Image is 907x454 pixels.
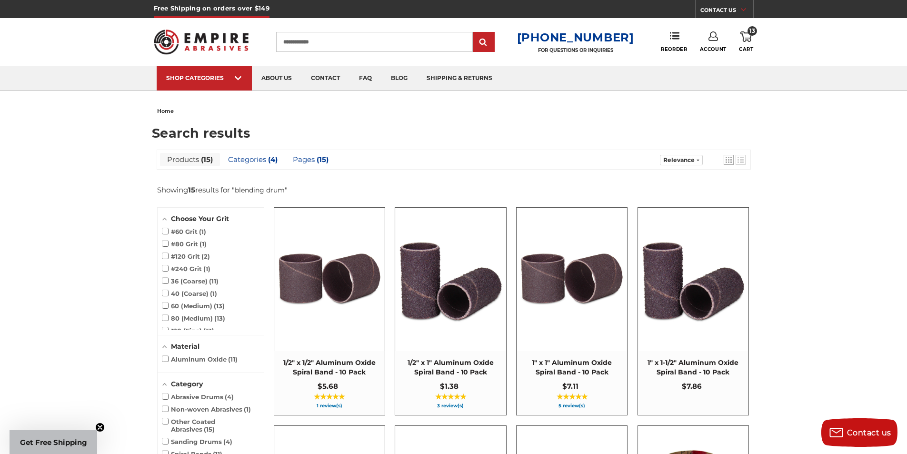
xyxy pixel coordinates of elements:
span: ★★★★★ [314,393,345,401]
span: 1 review(s) [279,404,380,408]
span: 1 [210,290,217,297]
span: 11 [228,355,238,363]
button: Close teaser [95,423,105,432]
span: #120 Grit [162,252,210,260]
span: 1" x 1-1/2" Aluminum Oxide Spiral Band - 10 Pack [643,358,744,377]
a: Reorder [661,31,687,52]
span: 1 [199,240,207,248]
span: 1/2" x 1" Aluminum Oxide Spiral Band - 10 Pack [400,358,501,377]
h1: Search results [152,127,755,140]
span: ★★★★★ [557,393,588,401]
span: 4 [223,438,232,445]
a: 1" x 1-1/2" Aluminum Oxide Spiral Band - 10 Pack [638,208,748,415]
span: $7.86 [682,382,702,391]
span: 1/2" x 1/2" Aluminum Oxide Spiral Band - 10 Pack [279,358,380,377]
span: 120 (Fine) [162,327,215,334]
b: 15 [188,185,195,194]
span: #80 Grit [162,240,207,248]
span: Get Free Shipping [20,438,87,447]
span: $7.11 [562,382,578,391]
span: 13 [203,327,214,334]
span: Sanding Drums [162,438,233,445]
div: Get Free ShippingClose teaser [10,430,97,454]
a: blending drum [235,186,285,194]
span: 15 [204,425,215,433]
span: 1 [199,228,206,235]
a: shipping & returns [417,66,502,91]
span: Choose Your Grit [171,214,229,223]
img: 1" x 1" Spiral Bands Aluminum Oxide [517,225,627,334]
div: Showing results for " " [157,185,288,194]
span: Reorder [661,46,687,52]
span: 5 review(s) [521,404,622,408]
a: View grid mode [724,155,734,165]
span: Account [700,46,727,52]
span: home [157,108,174,114]
span: Relevance [663,156,695,163]
img: 1/2" x 1" AOX Spiral Bands [396,225,505,334]
a: contact [301,66,349,91]
span: Category [171,380,203,388]
a: about us [252,66,301,91]
span: 13 [748,26,757,36]
a: blog [381,66,417,91]
a: View Categories Tab [221,153,285,166]
a: View list mode [736,155,746,165]
span: Contact us [847,428,891,437]
span: Abrasive Drums [162,393,234,401]
a: 1/2" x 1" Aluminum Oxide Spiral Band - 10 Pack [395,208,506,415]
span: 36 (Coarse) [162,277,219,285]
span: 40 (Coarse) [162,290,218,297]
a: View Products Tab [160,153,220,166]
span: Other Coated Abrasives [162,418,259,433]
span: Aluminum Oxide [162,355,238,363]
a: View Pages Tab [286,153,336,166]
a: 13 Cart [739,31,753,52]
button: Contact us [821,418,897,447]
span: Non-woven Abrasives [162,405,251,413]
span: 60 (Medium) [162,302,225,310]
a: 1/2" x 1/2" Aluminum Oxide Spiral Band - 10 Pack [274,208,385,415]
div: SHOP CATEGORIES [166,74,242,81]
img: 1" x 1-1/2" Spiral Bands Aluminum Oxide [638,225,748,334]
p: FOR QUESTIONS OR INQUIRIES [517,47,634,53]
span: 15 [199,155,213,164]
span: $5.68 [318,382,338,391]
span: $1.38 [440,382,458,391]
a: faq [349,66,381,91]
a: 1" x 1" Aluminum Oxide Spiral Band - 10 Pack [517,208,627,415]
span: 1 [244,405,251,413]
a: CONTACT US [700,5,753,18]
img: Empire Abrasives [154,23,249,61]
span: Material [171,342,199,351]
span: 4 [225,393,234,401]
span: 1" x 1" Aluminum Oxide Spiral Band - 10 Pack [521,358,622,377]
span: Cart [739,46,753,52]
span: 15 [315,155,329,164]
span: 13 [214,302,225,310]
a: [PHONE_NUMBER] [517,30,634,44]
span: 1 [203,265,210,272]
span: 3 review(s) [400,404,501,408]
span: 2 [201,252,210,260]
img: 1/2" x 1/2" Spiral Bands Aluminum Oxide [275,225,384,334]
span: #60 Grit [162,228,207,235]
span: 80 (Medium) [162,314,226,322]
span: 11 [209,277,219,285]
span: 13 [214,314,225,322]
span: 4 [266,155,278,164]
a: Sort options [660,155,703,165]
span: #240 Grit [162,265,211,272]
span: ★★★★★ [435,393,466,401]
